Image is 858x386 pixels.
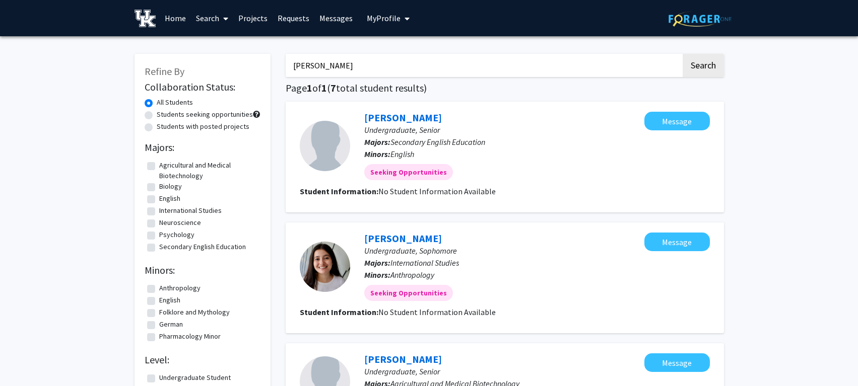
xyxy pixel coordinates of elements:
[159,160,258,181] label: Agricultural and Medical Biotechnology
[191,1,233,36] a: Search
[160,1,191,36] a: Home
[145,264,260,276] h2: Minors:
[364,246,457,256] span: Undergraduate, Sophomore
[159,319,183,330] label: German
[286,54,681,77] input: Search Keywords
[145,354,260,366] h2: Level:
[157,109,253,120] label: Students seeking opportunities
[145,65,184,78] span: Refine By
[331,82,336,94] span: 7
[159,295,180,305] label: English
[135,10,156,27] img: University of Kentucky Logo
[669,11,732,27] img: ForagerOne Logo
[390,270,434,280] span: Anthropology
[159,217,201,228] label: Neuroscience
[314,1,358,36] a: Messages
[364,258,390,268] b: Majors:
[364,164,453,180] mat-chip: Seeking Opportunities
[378,307,496,317] span: No Student Information Available
[159,372,231,383] label: Undergraduate Student
[157,121,249,132] label: Students with posted projects
[300,186,378,196] b: Student Information:
[364,353,442,365] a: [PERSON_NAME]
[364,111,442,124] a: [PERSON_NAME]
[145,81,260,93] h2: Collaboration Status:
[364,137,390,147] b: Majors:
[159,331,221,342] label: Pharmacology Minor
[390,137,485,147] span: Secondary English Education
[233,1,273,36] a: Projects
[644,233,710,251] button: Message Victoria Bravo
[364,270,390,280] b: Minors:
[159,205,222,216] label: International Studies
[644,112,710,130] button: Message Tori Alleman
[364,285,453,301] mat-chip: Seeking Opportunities
[159,307,230,318] label: Folklore and Mythology
[300,307,378,317] b: Student Information:
[159,242,246,252] label: Secondary English Education
[273,1,314,36] a: Requests
[364,149,390,159] b: Minors:
[159,283,201,293] label: Anthropology
[390,258,459,268] span: International Studies
[364,366,440,376] span: Undergraduate, Senior
[8,341,43,378] iframe: Chat
[367,13,401,23] span: My Profile
[364,125,440,135] span: Undergraduate, Senior
[286,82,724,94] h1: Page of ( total student results)
[159,229,194,240] label: Psychology
[378,186,496,196] span: No Student Information Available
[145,141,260,153] h2: Majors:
[644,353,710,372] button: Message Victoria Shema
[157,97,193,108] label: All Students
[683,54,724,77] button: Search
[321,82,327,94] span: 1
[390,149,414,159] span: English
[159,193,180,204] label: English
[307,82,312,94] span: 1
[159,181,182,192] label: Biology
[364,232,442,245] a: [PERSON_NAME]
